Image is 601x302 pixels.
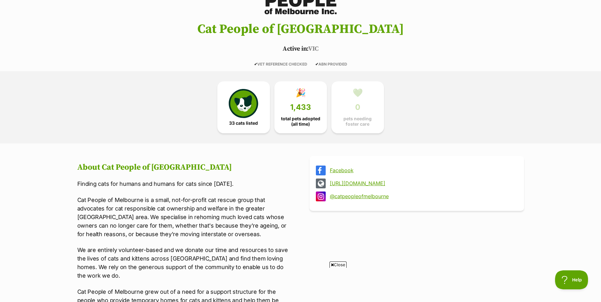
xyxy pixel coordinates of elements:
[296,88,306,98] div: 🎉
[337,116,379,126] span: pets needing foster care
[315,62,347,66] span: ABN PROVIDED
[330,193,515,199] a: @catpeopleofmelbourne
[254,62,257,66] icon: ✔
[283,45,308,53] span: Active in:
[290,103,311,112] span: 1,433
[185,270,416,299] iframe: Advertisement
[353,88,363,98] div: 💚
[330,180,515,186] a: [URL][DOMAIN_NAME]
[77,163,292,172] h2: About Cat People of [GEOGRAPHIC_DATA]
[68,22,534,36] h1: Cat People of [GEOGRAPHIC_DATA]
[329,261,347,268] span: Close
[355,103,360,112] span: 0
[254,62,307,66] span: VET REFERENCE CHECKED
[315,62,318,66] icon: ✔
[274,81,327,133] a: 🎉 1,433 total pets adopted (all time)
[229,89,258,118] img: cat-icon-068c71abf8fe30c970a85cd354bc8e23425d12f6e8612795f06af48be43a487a.svg
[555,270,588,289] iframe: Help Scout Beacon - Open
[331,81,384,133] a: 💚 0 pets needing foster care
[280,116,322,126] span: total pets adopted (all time)
[330,167,515,173] a: Facebook
[217,81,270,133] a: 33 cats listed
[77,196,292,238] p: Cat People of Melbourne is a small, not-for-profit cat rescue group that advocates for cat respon...
[229,121,258,126] span: 33 cats listed
[77,246,292,280] p: We are entirely volunteer-based and we donate our time and resources to save the lives of cats an...
[68,44,534,54] p: VIC
[77,179,292,188] p: Finding cats for humans and humans for cats since [DATE].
